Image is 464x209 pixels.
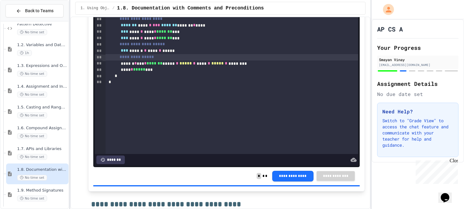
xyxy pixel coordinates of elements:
[2,2,42,39] div: Chat with us now!Close
[17,126,67,131] span: 1.6. Compound Assignment Operators
[377,90,458,98] div: No due date set
[17,105,67,110] span: 1.5. Casting and Ranges of Values
[17,71,47,77] span: No time set
[379,63,457,67] div: [EMAIL_ADDRESS][DOMAIN_NAME]
[80,6,110,11] span: 1. Using Objects and Methods
[438,185,458,203] iframe: chat widget
[17,22,67,27] span: Pattern Detective
[382,108,453,115] h3: Need Help?
[17,50,32,56] span: 1h
[17,133,47,139] span: No time set
[382,118,453,148] p: Switch to "Grade View" to access the chat feature and communicate with your teacher for help and ...
[17,146,67,152] span: 1.7. APIs and Libraries
[17,84,67,89] span: 1.4. Assignment and Input
[17,154,47,160] span: No time set
[112,6,114,11] span: /
[17,42,67,48] span: 1.2. Variables and Data Types
[117,5,264,12] span: 1.8. Documentation with Comments and Preconditions
[25,8,54,14] span: Back to Teams
[17,175,47,181] span: No time set
[17,29,47,35] span: No time set
[377,2,395,16] div: My Account
[17,92,47,97] span: No time set
[377,43,458,52] h2: Your Progress
[17,167,67,172] span: 1.8. Documentation with Comments and Preconditions
[17,196,47,201] span: No time set
[17,112,47,118] span: No time set
[17,63,67,68] span: 1.3. Expressions and Output [New]
[379,57,457,62] div: Smayan Vinay
[377,79,458,88] h2: Assignment Details
[377,25,403,33] h1: AP CS A
[17,188,67,193] span: 1.9. Method Signatures
[413,158,458,184] iframe: chat widget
